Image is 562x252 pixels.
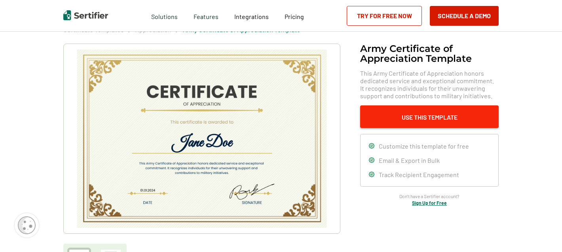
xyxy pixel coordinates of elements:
[76,50,328,228] img: Army Certificate of Appreciation​ Template
[285,11,304,21] a: Pricing
[412,200,447,206] a: Sign Up for Free
[379,142,469,150] span: Customize this template for free
[360,69,499,99] span: This Army Certificate of Appreciation honors dedicated service and exceptional commitment. It rec...
[522,214,562,252] iframe: Chat Widget
[347,6,422,26] a: Try for Free Now
[63,10,108,20] img: Sertifier | Digital Credentialing Platform
[234,13,269,20] span: Integrations
[379,157,440,164] span: Email & Export in Bulk
[234,11,269,21] a: Integrations
[399,193,459,200] span: Don’t have a Sertifier account?
[379,171,459,178] span: Track Recipient Engagement
[18,216,36,234] img: Cookie Popup Icon
[430,6,499,26] button: Schedule a Demo
[194,11,218,21] span: Features
[360,105,499,128] button: Use This Template
[151,11,178,21] span: Solutions
[360,44,499,63] h1: Army Certificate of Appreciation​ Template
[285,13,304,20] span: Pricing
